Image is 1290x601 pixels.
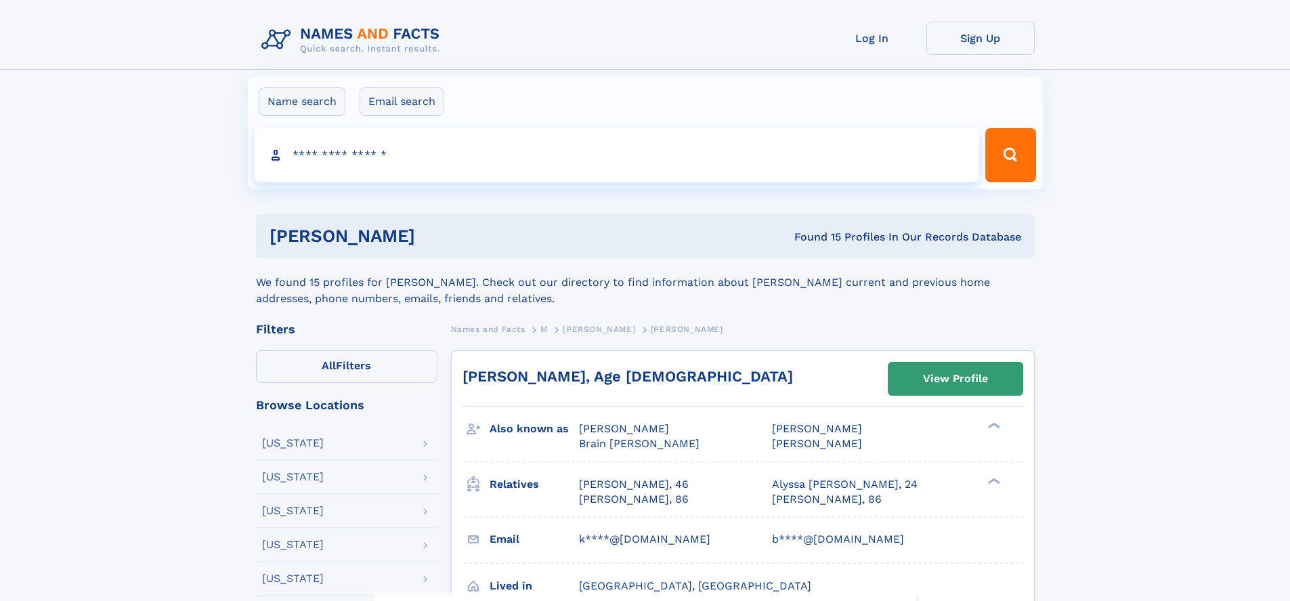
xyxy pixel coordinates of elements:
[322,359,336,372] span: All
[463,368,793,385] a: [PERSON_NAME], Age [DEMOGRAPHIC_DATA]
[985,476,1001,485] div: ❯
[262,505,324,516] div: [US_STATE]
[256,399,437,411] div: Browse Locations
[985,421,1001,430] div: ❯
[255,128,980,182] input: search input
[985,128,1035,182] button: Search Button
[259,87,345,116] label: Name search
[579,422,669,435] span: [PERSON_NAME]
[563,320,635,337] a: [PERSON_NAME]
[579,477,689,492] a: [PERSON_NAME], 46
[490,417,579,440] h3: Also known as
[262,438,324,449] div: [US_STATE]
[360,87,444,116] label: Email search
[540,320,548,337] a: M
[256,22,451,58] img: Logo Names and Facts
[262,472,324,482] div: [US_STATE]
[772,437,862,450] span: [PERSON_NAME]
[923,363,988,394] div: View Profile
[579,437,700,450] span: Brain [PERSON_NAME]
[540,325,548,334] span: M
[490,473,579,496] h3: Relatives
[818,22,926,55] a: Log In
[605,230,1021,245] div: Found 15 Profiles In Our Records Database
[270,228,605,245] h1: [PERSON_NAME]
[579,579,811,592] span: [GEOGRAPHIC_DATA], [GEOGRAPHIC_DATA]
[888,362,1023,395] a: View Profile
[926,22,1035,55] a: Sign Up
[490,528,579,551] h3: Email
[262,539,324,550] div: [US_STATE]
[579,492,689,507] a: [PERSON_NAME], 86
[256,323,437,335] div: Filters
[563,325,635,334] span: [PERSON_NAME]
[451,320,525,337] a: Names and Facts
[256,258,1035,307] div: We found 15 profiles for [PERSON_NAME]. Check out our directory to find information about [PERSON...
[256,350,437,383] label: Filters
[490,575,579,598] h3: Lived in
[262,573,324,584] div: [US_STATE]
[772,477,918,492] a: Alyssa [PERSON_NAME], 24
[772,422,862,435] span: [PERSON_NAME]
[772,492,882,507] a: [PERSON_NAME], 86
[651,325,723,334] span: [PERSON_NAME]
